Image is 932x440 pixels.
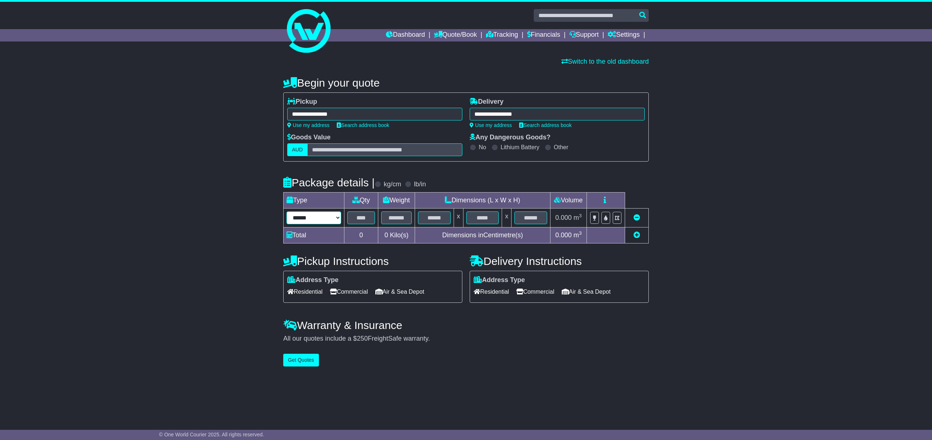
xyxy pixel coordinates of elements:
[562,286,611,297] span: Air & Sea Depot
[415,227,550,243] td: Dimensions in Centimetre(s)
[384,181,401,189] label: kg/cm
[375,286,424,297] span: Air & Sea Depot
[287,286,323,297] span: Residential
[357,335,368,342] span: 250
[470,134,550,142] label: Any Dangerous Goods?
[519,122,572,128] a: Search address book
[384,231,388,239] span: 0
[486,29,518,41] a: Tracking
[579,213,582,218] sup: 3
[527,29,560,41] a: Financials
[283,177,375,189] h4: Package details |
[283,77,649,89] h4: Begin your quote
[555,231,572,239] span: 0.000
[573,214,582,221] span: m
[633,231,640,239] a: Add new item
[287,98,317,106] label: Pickup
[470,255,649,267] h4: Delivery Instructions
[287,134,331,142] label: Goods Value
[344,227,378,243] td: 0
[378,193,415,209] td: Weight
[579,230,582,236] sup: 3
[159,432,264,437] span: © One World Courier 2025. All rights reserved.
[501,144,540,151] label: Lithium Battery
[386,29,425,41] a: Dashboard
[633,214,640,221] a: Remove this item
[284,193,344,209] td: Type
[479,144,486,151] label: No
[284,227,344,243] td: Total
[561,58,649,65] a: Switch to the old dashboard
[470,122,512,128] a: Use my address
[474,286,509,297] span: Residential
[550,193,587,209] td: Volume
[415,193,550,209] td: Dimensions (L x W x H)
[454,209,463,227] td: x
[414,181,426,189] label: lb/in
[569,29,599,41] a: Support
[470,98,503,106] label: Delivery
[555,214,572,221] span: 0.000
[287,122,329,128] a: Use my address
[502,209,512,227] td: x
[434,29,477,41] a: Quote/Book
[337,122,389,128] a: Search address book
[554,144,568,151] label: Other
[516,286,554,297] span: Commercial
[283,354,319,366] button: Get Quotes
[283,319,649,331] h4: Warranty & Insurance
[378,227,415,243] td: Kilo(s)
[283,255,462,267] h4: Pickup Instructions
[287,143,308,156] label: AUD
[344,193,378,209] td: Qty
[573,231,582,239] span: m
[283,335,649,343] div: All our quotes include a $ FreightSafe warranty.
[474,276,525,284] label: Address Type
[287,276,339,284] label: Address Type
[608,29,640,41] a: Settings
[330,286,368,297] span: Commercial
